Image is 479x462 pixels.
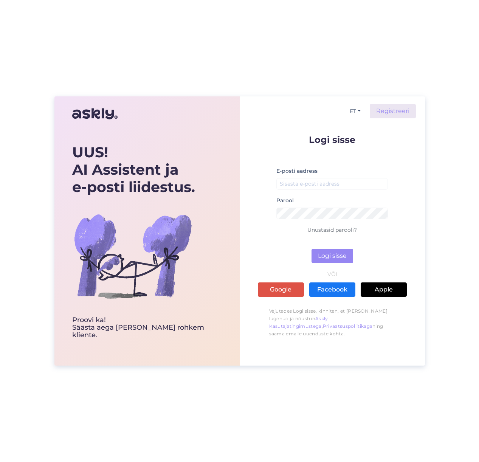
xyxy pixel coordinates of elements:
[312,249,353,263] button: Logi sisse
[72,195,193,316] img: bg-askly
[72,316,222,339] div: Proovi ka! Säästa aega [PERSON_NAME] rohkem kliente.
[326,271,338,277] span: VÕI
[309,282,355,297] a: Facebook
[258,304,407,341] p: Vajutades Logi sisse, kinnitan, et [PERSON_NAME] lugenud ja nõustun , ning saama emaile uuenduste...
[72,144,222,195] div: UUS! AI Assistent ja e-posti liidestus.
[361,282,407,297] a: Apple
[347,106,364,117] button: ET
[72,105,118,123] img: Askly
[370,104,416,118] a: Registreeri
[276,197,294,205] label: Parool
[258,282,304,297] a: Google
[323,323,372,329] a: Privaatsuspoliitikaga
[276,178,388,190] input: Sisesta e-posti aadress
[276,167,318,175] label: E-posti aadress
[307,226,357,233] a: Unustasid parooli?
[258,135,407,144] p: Logi sisse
